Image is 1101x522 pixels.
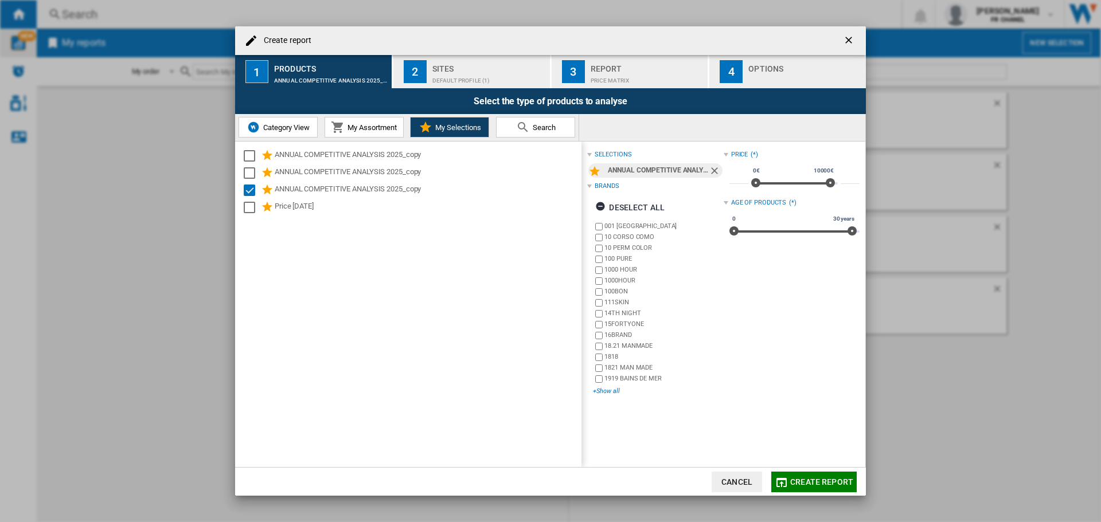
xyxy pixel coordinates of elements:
label: 1919 BAINS DE MER [604,374,723,383]
button: Cancel [712,472,762,492]
label: 001 [GEOGRAPHIC_DATA] [604,222,723,230]
input: brand.name [595,266,603,274]
ng-md-icon: Remove [709,165,723,179]
input: brand.name [595,332,603,339]
div: Options [748,60,861,72]
input: brand.name [595,375,603,383]
span: 10000€ [812,166,835,175]
input: brand.name [595,288,603,296]
label: 14TH NIGHT [604,309,723,317]
md-checkbox: Select [244,201,261,214]
input: brand.name [595,256,603,263]
md-checkbox: Select [244,183,261,197]
div: ANNUAL COMPETITIVE ANALYSIS 2025_copy [275,149,580,163]
div: Deselect all [595,197,665,218]
label: 1818 [604,352,723,361]
div: Age of products [731,198,787,207]
div: ANNUAL COMPETITIVE ANALYSIS 2025_copy [608,163,708,178]
span: 0€ [751,166,762,175]
input: brand.name [595,354,603,361]
span: Search [530,123,556,132]
span: 0 [731,214,737,223]
button: Create report [771,472,857,492]
div: Price [DATE] [275,201,580,214]
div: selections [595,150,631,159]
div: Sites [432,60,545,72]
div: Products [274,60,387,72]
div: Select the type of products to analyse [235,88,866,114]
div: Price [731,150,748,159]
input: brand.name [595,234,603,241]
input: brand.name [595,277,603,285]
input: brand.name [595,310,603,317]
button: 2 Sites Default profile (1) [393,55,551,88]
span: Category View [260,123,310,132]
span: My Selections [432,123,481,132]
label: 111SKIN [604,298,723,307]
button: Category View [239,117,318,138]
md-checkbox: Select [244,149,261,163]
div: Price Matrix [591,72,704,84]
label: 1821 MAN MADE [604,363,723,372]
button: Deselect all [592,197,668,218]
button: getI18NText('BUTTONS.CLOSE_DIALOG') [838,29,861,52]
h4: Create report [258,35,311,46]
input: brand.name [595,343,603,350]
input: brand.name [595,299,603,307]
input: brand.name [595,223,603,230]
label: 100 PURE [604,254,723,263]
label: 15FORTYONE [604,320,723,328]
button: My Assortment [325,117,404,138]
div: +Show all [593,387,723,395]
button: Search [496,117,575,138]
div: 3 [562,60,585,83]
input: brand.name [595,321,603,328]
div: ANNUAL COMPETITIVE ANALYSIS 2025_copy [274,72,387,84]
span: 30 years [831,214,856,223]
label: 16BRAND [604,331,723,339]
label: 18.21 MANMADE [604,342,723,350]
img: wiser-icon-blue.png [247,120,260,134]
button: My Selections [410,117,489,138]
button: 1 Products ANNUAL COMPETITIVE ANALYSIS 2025_copy [235,55,393,88]
label: 1000HOUR [604,276,723,285]
div: 4 [720,60,743,83]
div: Brands [595,182,619,191]
div: Default profile (1) [432,72,545,84]
ng-md-icon: getI18NText('BUTTONS.CLOSE_DIALOG') [843,34,857,48]
input: brand.name [595,245,603,252]
md-checkbox: Select [244,166,261,180]
div: ANNUAL COMPETITIVE ANALYSIS 2025_copy [275,166,580,180]
div: 1 [245,60,268,83]
span: Create report [790,477,853,486]
label: 1000 HOUR [604,265,723,274]
button: 3 Report Price Matrix [552,55,709,88]
span: My Assortment [345,123,397,132]
label: 10 PERM COLOR [604,244,723,252]
label: 100BON [604,287,723,296]
input: brand.name [595,364,603,372]
div: ANNUAL COMPETITIVE ANALYSIS 2025_copy [275,183,580,197]
div: 2 [404,60,427,83]
div: Report [591,60,704,72]
label: 10 CORSO COMO [604,233,723,241]
button: 4 Options [709,55,866,88]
